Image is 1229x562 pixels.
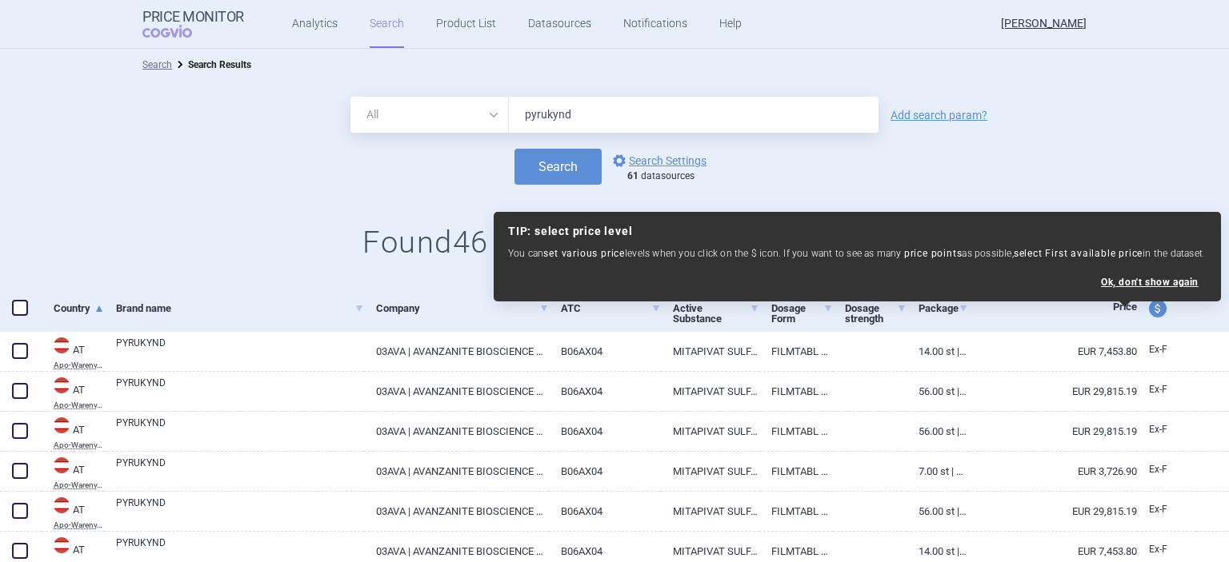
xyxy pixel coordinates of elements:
[1149,504,1167,515] span: Ex-factory price
[116,416,364,444] a: PYRUKYND
[661,412,759,451] a: MITAPIVAT SULFATE
[54,417,70,433] img: Austria
[54,497,70,513] img: Austria
[1137,458,1196,482] a: Ex-F
[1101,277,1199,288] button: Ok, don't show again
[968,452,1137,491] a: EUR 3,726.90
[54,521,104,529] abbr: Apo-Warenv.III — Apothekerverlag Warenverzeichnis. Online database developed by the Österreichisc...
[142,9,244,25] strong: Price Monitor
[543,248,625,259] strong: set various price
[919,289,968,328] a: Package
[364,452,548,491] a: 03AVA | AVANZANITE BIOSCIENCE BV
[549,332,662,371] a: B06AX04
[891,110,987,121] a: Add search param?
[907,372,968,411] a: 56.00 ST | Stück
[42,376,104,409] a: ATATApo-Warenv.III
[364,372,548,411] a: 03AVA | AVANZANITE BIOSCIENCE BV
[54,401,104,409] abbr: Apo-Warenv.III — Apothekerverlag Warenverzeichnis. Online database developed by the Österreichisc...
[116,289,364,328] a: Brand name
[116,376,364,405] a: PYRUKYND
[1137,538,1196,562] a: Ex-F
[54,481,104,489] abbr: Apo-Warenv.III — Apothekerverlag Warenverzeichnis. Online database developed by the Österreichisc...
[627,170,715,183] div: datasources
[142,25,214,38] span: COGVIO
[54,441,104,449] abbr: Apo-Warenv.III — Apothekerverlag Warenverzeichnis. Online database developed by the Österreichisc...
[508,246,1207,261] p: You can levels when you click on the $ icon. If you want to see as many as possible, in the dataset
[116,456,364,484] a: PYRUKYND
[364,492,548,531] a: 03AVA | AVANZANITE BIOSCIENCE BV
[907,332,968,371] a: 14.00 ST | Stück
[759,412,833,451] a: FILMTABL 5MG
[907,492,968,531] a: 56.00 ST | Stück
[172,57,251,73] li: Search Results
[54,337,70,353] img: Austria
[661,452,759,491] a: MITAPIVAT SULFATE
[673,289,759,338] a: Active Substance
[1149,424,1167,435] span: Ex-factory price
[661,372,759,411] a: MITAPIVAT SULFATE
[1137,418,1196,442] a: Ex-F
[1137,378,1196,402] a: Ex-F
[904,248,963,259] strong: price points
[759,372,833,411] a: FILMTABL 20MG
[54,361,104,369] abbr: Apo-Warenv.III — Apothekerverlag Warenverzeichnis. Online database developed by the Österreichisc...
[759,452,833,491] a: FILMTABL 5MG
[116,336,364,365] a: PYRUKYND
[561,289,662,328] a: ATC
[42,416,104,449] a: ATATApo-Warenv.III
[968,372,1137,411] a: EUR 29,815.19
[508,225,1207,238] h2: TIP: select price level
[1113,301,1137,313] span: Price
[376,289,548,328] a: Company
[1149,384,1167,395] span: Ex-factory price
[549,372,662,411] a: B06AX04
[42,496,104,529] a: ATATApo-Warenv.III
[907,412,968,451] a: 56.00 ST | Stück
[188,59,251,70] strong: Search Results
[42,456,104,489] a: ATATApo-Warenv.III
[549,412,662,451] a: B06AX04
[364,412,548,451] a: 03AVA | AVANZANITE BIOSCIENCE BV
[42,336,104,369] a: ATATApo-Warenv.III
[1149,544,1167,555] span: Ex-factory price
[54,457,70,473] img: Austria
[549,452,662,491] a: B06AX04
[116,496,364,524] a: PYRUKYND
[907,452,968,491] a: 7.00 ST | Stück
[759,332,833,371] a: FILMTABL 20MG+5MG
[1149,464,1167,475] span: Ex-factory price
[1137,498,1196,522] a: Ex-F
[771,289,833,338] a: Dosage Form
[610,151,707,170] a: Search Settings
[364,332,548,371] a: 03AVA | AVANZANITE BIOSCIENCE BV
[54,537,70,553] img: Austria
[142,57,172,73] li: Search
[514,149,602,185] button: Search
[759,492,833,531] a: FILMTABL 50MG
[54,289,104,328] a: Country
[968,332,1137,371] a: EUR 7,453.80
[968,412,1137,451] a: EUR 29,815.19
[845,289,907,338] a: Dosage strength
[142,9,244,39] a: Price MonitorCOGVIO
[661,492,759,531] a: MITAPIVAT SULFATE
[1014,248,1143,259] strong: select First available price
[54,377,70,393] img: Austria
[968,492,1137,531] a: EUR 29,815.19
[661,332,759,371] a: MITAPIVAT SULFATE
[627,170,639,181] strong: 61
[1149,344,1167,355] span: Ex-factory price
[549,492,662,531] a: B06AX04
[142,59,172,70] a: Search
[1137,338,1196,362] a: Ex-F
